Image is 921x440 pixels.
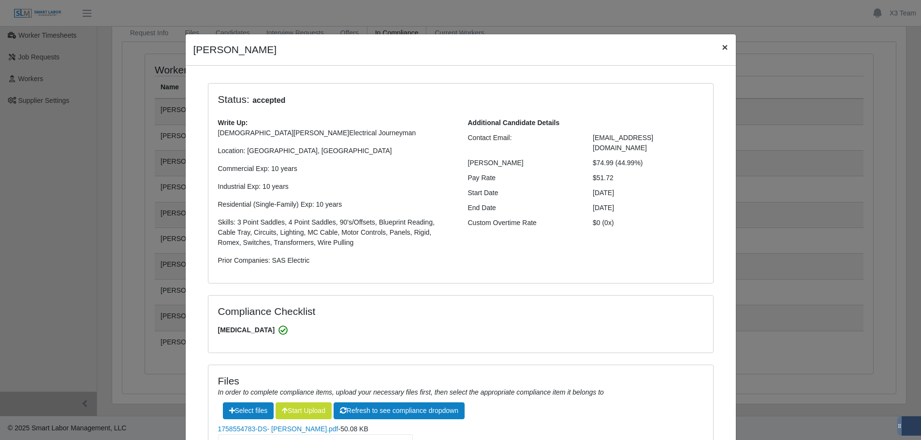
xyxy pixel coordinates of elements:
span: accepted [249,95,289,106]
h4: Status: [218,93,579,106]
div: End Date [461,203,586,213]
h4: [PERSON_NAME] [193,42,277,57]
p: Commercial Exp: 10 years [218,164,453,174]
h4: Compliance Checklist [218,305,537,317]
p: Location: [GEOGRAPHIC_DATA], [GEOGRAPHIC_DATA] [218,146,453,156]
span: Select files [223,402,274,419]
p: [DEMOGRAPHIC_DATA][PERSON_NAME]Electrical Journeyman [218,128,453,138]
div: [PERSON_NAME] [461,158,586,168]
span: [MEDICAL_DATA] [218,325,703,335]
div: Custom Overtime Rate [461,218,586,228]
div: Start Date [461,188,586,198]
h4: Files [218,375,703,387]
b: Additional Candidate Details [468,119,560,127]
span: × [722,42,728,53]
button: Refresh to see compliance dropdown [334,402,465,419]
span: [EMAIL_ADDRESS][DOMAIN_NAME] [593,134,653,152]
div: Pay Rate [461,173,586,183]
p: Residential (Single-Family) Exp: 10 years [218,199,453,210]
div: $51.72 [585,173,711,183]
button: Start Upload [276,402,332,419]
p: Prior Companies: SAS Electric [218,255,453,266]
div: Contact Email: [461,133,586,153]
div: [DATE] [585,188,711,198]
button: Close [714,34,735,60]
span: [DATE] [593,204,614,212]
p: Skills: 3 Point Saddles, 4 Point Saddles, 90's/Offsets, Blueprint Reading, Cable Tray, Circuits, ... [218,217,453,248]
span: $0 (0x) [593,219,614,227]
div: $74.99 (44.99%) [585,158,711,168]
p: Industrial Exp: 10 years [218,182,453,192]
b: Write Up: [218,119,248,127]
i: In order to complete compliance items, upload your necessary files first, then select the appropr... [218,388,604,396]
